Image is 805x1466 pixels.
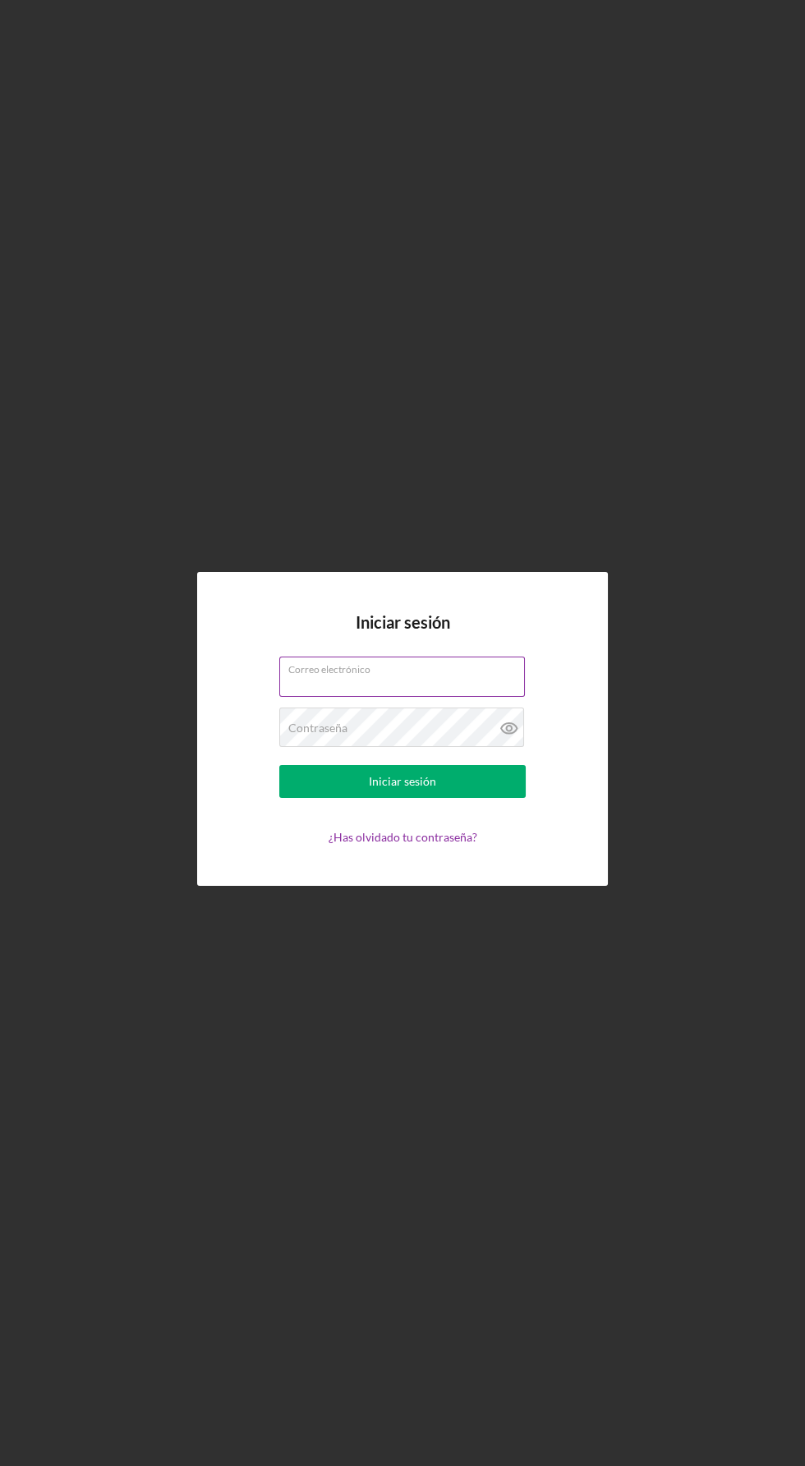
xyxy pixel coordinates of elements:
[288,721,347,735] font: Contraseña
[369,774,436,788] font: Iniciar sesión
[356,612,450,632] font: Iniciar sesión
[279,765,526,798] button: Iniciar sesión
[329,830,477,844] a: ¿Has olvidado tu contraseña?
[288,663,370,675] font: Correo electrónico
